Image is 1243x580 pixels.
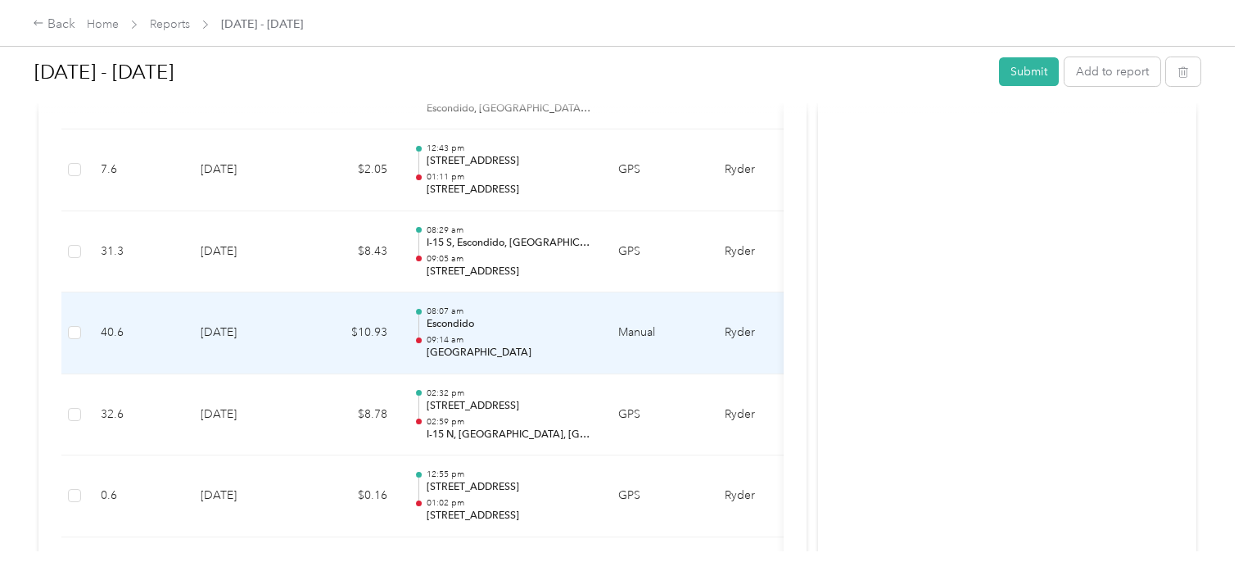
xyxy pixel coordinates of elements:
[88,292,188,374] td: 40.6
[427,416,592,428] p: 02:59 pm
[427,480,592,495] p: [STREET_ADDRESS]
[427,509,592,523] p: [STREET_ADDRESS]
[427,317,592,332] p: Escondido
[427,253,592,265] p: 09:05 am
[427,497,592,509] p: 01:02 pm
[188,211,302,293] td: [DATE]
[427,143,592,154] p: 12:43 pm
[427,551,592,562] p: 10:08 am
[999,57,1059,86] button: Submit
[88,211,188,293] td: 31.3
[188,455,302,537] td: [DATE]
[150,17,190,31] a: Reports
[605,292,712,374] td: Manual
[427,399,592,414] p: [STREET_ADDRESS]
[188,374,302,456] td: [DATE]
[427,334,592,346] p: 09:14 am
[712,129,834,211] td: Ryder
[88,129,188,211] td: 7.6
[88,374,188,456] td: 32.6
[302,455,400,537] td: $0.16
[427,154,592,169] p: [STREET_ADDRESS]
[427,171,592,183] p: 01:11 pm
[712,211,834,293] td: Ryder
[605,129,712,211] td: GPS
[1151,488,1243,580] iframe: Everlance-gr Chat Button Frame
[712,455,834,537] td: Ryder
[1064,57,1160,86] button: Add to report
[302,374,400,456] td: $8.78
[33,15,75,34] div: Back
[427,428,592,442] p: I-15 N, [GEOGRAPHIC_DATA], [GEOGRAPHIC_DATA]
[302,292,400,374] td: $10.93
[302,211,400,293] td: $8.43
[427,469,592,480] p: 12:55 pm
[188,129,302,211] td: [DATE]
[427,265,592,279] p: [STREET_ADDRESS]
[605,455,712,537] td: GPS
[712,292,834,374] td: Ryder
[427,236,592,251] p: I-15 S, Escondido, [GEOGRAPHIC_DATA]
[712,374,834,456] td: Ryder
[188,292,302,374] td: [DATE]
[88,455,188,537] td: 0.6
[427,346,592,360] p: [GEOGRAPHIC_DATA]
[427,306,592,317] p: 08:07 am
[605,211,712,293] td: GPS
[605,374,712,456] td: GPS
[221,16,303,33] span: [DATE] - [DATE]
[87,17,119,31] a: Home
[427,224,592,236] p: 08:29 am
[427,183,592,197] p: [STREET_ADDRESS]
[302,129,400,211] td: $2.05
[427,387,592,399] p: 02:32 pm
[34,52,988,92] h1: Aug 1 - 31, 2025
